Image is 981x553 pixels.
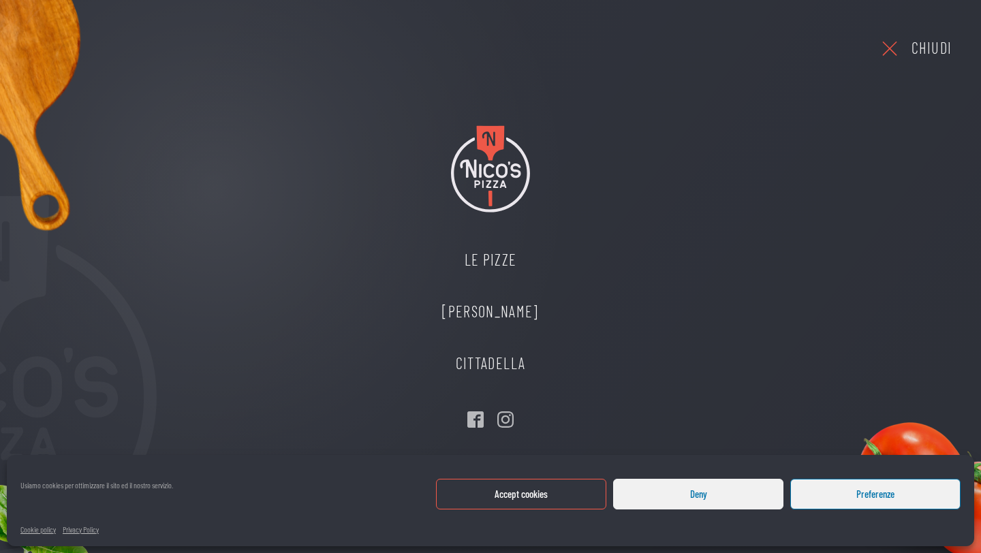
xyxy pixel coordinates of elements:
[790,479,961,509] button: Preferenze
[436,479,606,509] button: Accept cookies
[20,479,173,506] div: Usiamo cookies per ottimizzare il sito ed il nostro servizio.
[429,338,552,390] a: Cittadella
[63,523,99,536] a: Privacy Policy
[912,36,952,61] div: Chiudi
[451,125,529,212] img: Nico's Pizza Logo Colori
[429,234,552,286] a: Le Pizze
[613,479,783,509] button: Deny
[429,286,552,338] a: [PERSON_NAME]
[20,523,56,536] a: Cookie policy
[879,29,952,67] a: Chiudi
